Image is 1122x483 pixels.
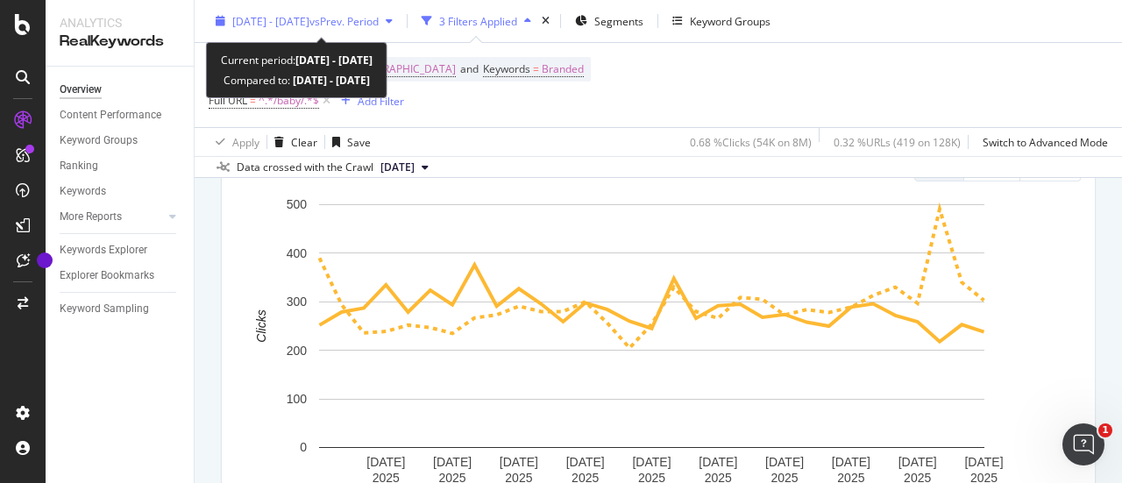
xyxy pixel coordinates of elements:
[60,157,98,175] div: Ranking
[291,134,317,149] div: Clear
[594,13,643,28] span: Segments
[237,160,373,175] div: Data crossed with the Crawl
[60,14,180,32] div: Analytics
[533,61,539,76] span: =
[209,128,259,156] button: Apply
[433,455,472,469] text: [DATE]
[500,455,538,469] text: [DATE]
[232,134,259,149] div: Apply
[209,7,400,35] button: [DATE] - [DATE]vsPrev. Period
[60,266,154,285] div: Explorer Bookmarks
[250,93,256,108] span: =
[290,73,370,88] b: [DATE] - [DATE]
[566,455,605,469] text: [DATE]
[60,81,102,99] div: Overview
[60,32,180,52] div: RealKeywords
[415,7,538,35] button: 3 Filters Applied
[665,7,778,35] button: Keyword Groups
[259,89,319,113] span: ^.*/baby/.*$
[287,246,308,260] text: 400
[976,128,1108,156] button: Switch to Advanced Mode
[60,208,164,226] a: More Reports
[1062,423,1104,465] iframe: Intercom live chat
[983,134,1108,149] div: Switch to Advanced Mode
[964,455,1003,469] text: [DATE]
[632,455,671,469] text: [DATE]
[690,13,770,28] div: Keyword Groups
[439,13,517,28] div: 3 Filters Applied
[60,182,106,201] div: Keywords
[60,131,138,150] div: Keyword Groups
[60,241,147,259] div: Keywords Explorer
[538,12,553,30] div: times
[358,93,404,108] div: Add Filter
[232,13,309,28] span: [DATE] - [DATE]
[60,266,181,285] a: Explorer Bookmarks
[325,128,371,156] button: Save
[380,160,415,175] span: 2025 Jul. 25th
[373,157,436,178] button: [DATE]
[60,131,181,150] a: Keyword Groups
[287,295,308,309] text: 300
[347,134,371,149] div: Save
[254,309,268,342] text: Clicks
[60,106,181,124] a: Content Performance
[765,455,804,469] text: [DATE]
[350,57,456,82] span: [GEOGRAPHIC_DATA]
[60,300,149,318] div: Keyword Sampling
[300,440,307,454] text: 0
[483,61,530,76] span: Keywords
[60,241,181,259] a: Keywords Explorer
[209,93,247,108] span: Full URL
[60,208,122,226] div: More Reports
[309,13,379,28] span: vs Prev. Period
[221,50,373,70] div: Current period:
[690,134,812,149] div: 0.68 % Clicks ( 54K on 8M )
[37,252,53,268] div: Tooltip anchor
[60,81,181,99] a: Overview
[460,61,479,76] span: and
[287,392,308,406] text: 100
[898,455,937,469] text: [DATE]
[287,344,308,358] text: 200
[542,57,584,82] span: Branded
[1098,423,1112,437] span: 1
[60,300,181,318] a: Keyword Sampling
[267,128,317,156] button: Clear
[60,106,161,124] div: Content Performance
[287,197,308,211] text: 500
[568,7,650,35] button: Segments
[832,455,870,469] text: [DATE]
[366,455,405,469] text: [DATE]
[834,134,961,149] div: 0.32 % URLs ( 419 on 128K )
[60,157,181,175] a: Ranking
[224,70,370,90] div: Compared to:
[699,455,737,469] text: [DATE]
[60,182,181,201] a: Keywords
[295,53,373,67] b: [DATE] - [DATE]
[334,90,404,111] button: Add Filter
